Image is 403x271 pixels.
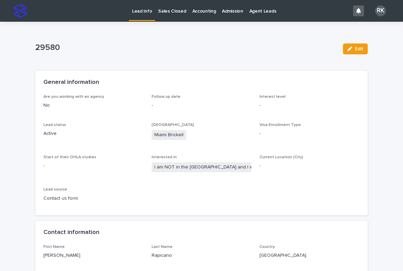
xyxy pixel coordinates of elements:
span: Visa Enrollment Type [260,123,301,127]
span: Interested in [152,155,177,159]
span: Interest level [260,95,286,99]
span: Country [260,245,275,249]
p: - [43,162,143,169]
span: [GEOGRAPHIC_DATA] [152,123,194,127]
span: I am NOT in the [GEOGRAPHIC_DATA] and I want to apply for an [DEMOGRAPHIC_DATA] [152,162,252,172]
p: No [43,102,143,109]
span: Start of their OHLA studies [43,155,96,159]
span: Lead status [43,123,66,127]
p: Active [43,130,143,137]
p: - [152,102,252,109]
img: stacker-logo-s-only.png [14,4,27,18]
span: Last Name [152,245,173,249]
span: Lead source [43,187,67,192]
span: First Name [43,245,65,249]
p: Contact us form [43,195,143,202]
p: - [260,102,360,109]
div: RK [375,5,386,16]
span: Follow up date [152,95,180,99]
p: Rapicano [152,252,252,259]
span: Edit [355,47,363,51]
h2: Contact information [43,229,99,236]
p: - [260,130,360,137]
span: Are you working with an agency [43,95,104,99]
p: [GEOGRAPHIC_DATA] [260,252,360,259]
button: Edit [343,43,368,54]
p: [PERSON_NAME] [43,252,143,259]
span: Miami Brickell [152,130,186,140]
h2: General information [43,79,99,86]
p: - [260,162,360,169]
p: 29580 [35,43,338,53]
span: Current Location (City) [260,155,303,159]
